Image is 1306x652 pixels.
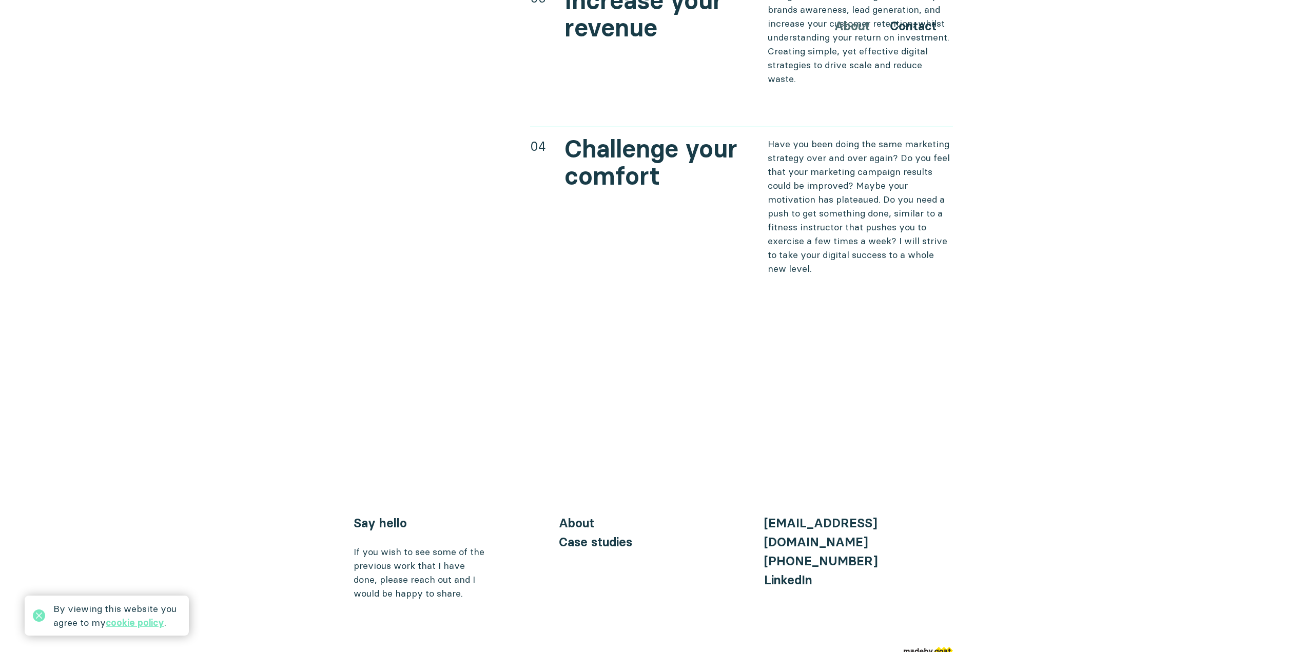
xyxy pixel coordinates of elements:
div: By viewing this website you agree to my . [53,602,181,629]
a: About [559,516,594,530]
a: Case studies [559,535,632,549]
a: [EMAIL_ADDRESS][DOMAIN_NAME] [764,516,877,549]
div: If you wish to see some of the previous work that I have done, please reach out and I would be ha... [354,545,487,600]
a: [PHONE_NUMBER] [764,554,878,568]
a: cookie policy [106,617,164,628]
h2: Challenge your comfort [564,135,750,190]
a: Contact [890,18,937,33]
p: Have you been doing the same marketing strategy over and over again? Do you feel that your market... [768,137,953,275]
div: 04 [530,137,546,155]
a: LinkedIn [764,572,812,587]
a: Say hello [354,516,407,530]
